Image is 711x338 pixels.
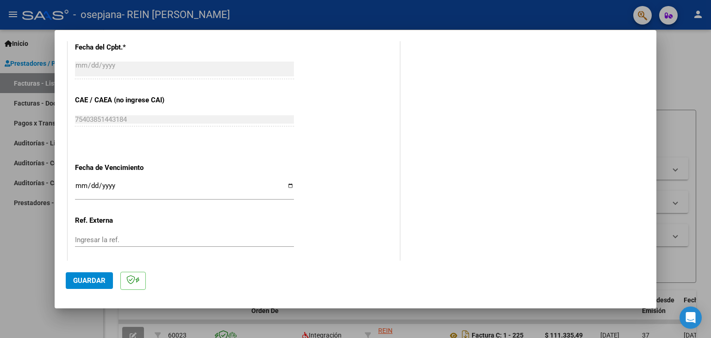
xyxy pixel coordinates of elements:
[75,42,170,53] p: Fecha del Cpbt.
[66,272,113,289] button: Guardar
[73,276,106,285] span: Guardar
[75,215,170,226] p: Ref. Externa
[75,95,170,106] p: CAE / CAEA (no ingrese CAI)
[75,163,170,173] p: Fecha de Vencimiento
[680,307,702,329] div: Open Intercom Messenger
